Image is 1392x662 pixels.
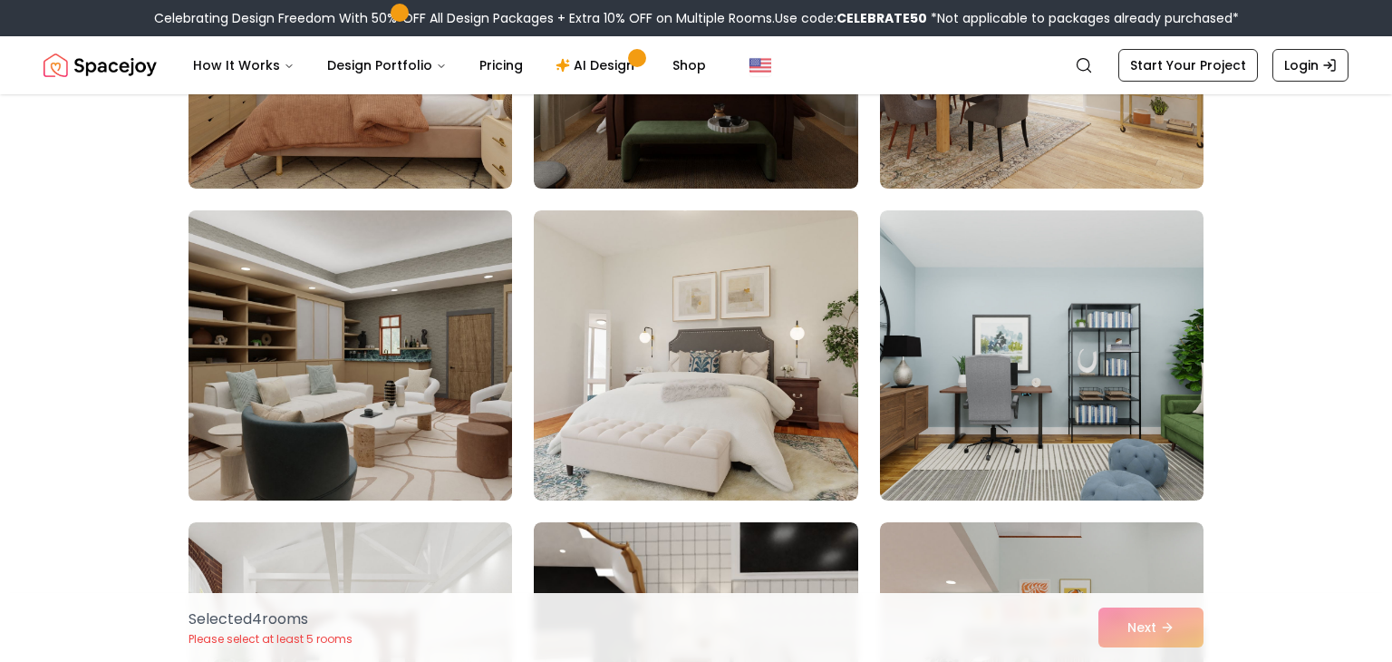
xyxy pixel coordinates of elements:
[880,210,1203,501] img: Room room-21
[179,47,309,83] button: How It Works
[541,47,654,83] a: AI Design
[1272,49,1348,82] a: Login
[179,47,720,83] nav: Main
[43,47,157,83] a: Spacejoy
[1118,49,1258,82] a: Start Your Project
[836,9,927,27] b: CELEBRATE50
[749,54,771,76] img: United States
[534,210,857,501] img: Room room-20
[154,9,1239,27] div: Celebrating Design Freedom With 50% OFF All Design Packages + Extra 10% OFF on Multiple Rooms.
[465,47,537,83] a: Pricing
[927,9,1239,27] span: *Not applicable to packages already purchased*
[188,608,353,630] p: Selected 4 room s
[188,632,353,647] p: Please select at least 5 rooms
[43,47,157,83] img: Spacejoy Logo
[43,36,1348,94] nav: Global
[658,47,720,83] a: Shop
[775,9,927,27] span: Use code:
[313,47,461,83] button: Design Portfolio
[180,203,520,508] img: Room room-19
